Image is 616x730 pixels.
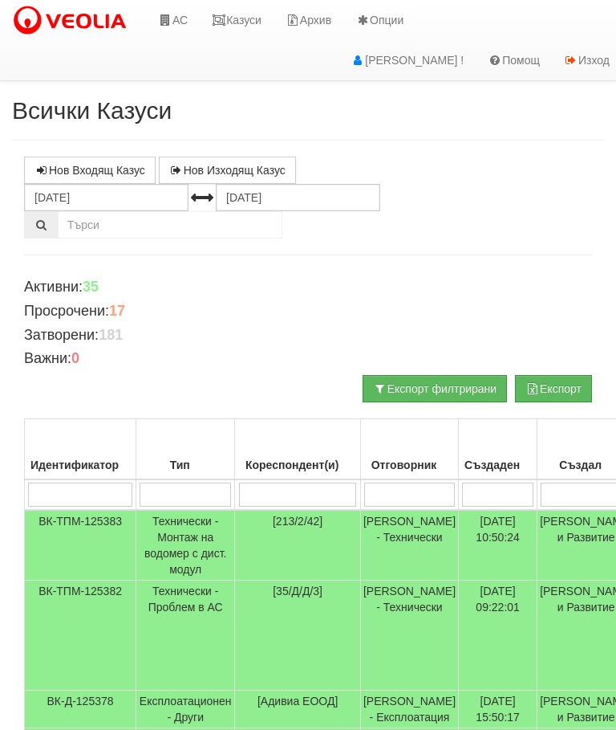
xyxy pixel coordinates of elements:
h4: Важни: [24,351,592,367]
td: [PERSON_NAME] - Технически [360,581,458,691]
button: Експорт филтрирани [363,375,507,402]
a: Помощ [476,40,552,80]
th: Тип: No sort applied, activate to apply an ascending sort [136,419,235,480]
div: Идентификатор [27,454,133,476]
h4: Активни: [24,279,592,296]
td: Технически - Монтаж на водомер с дист. модул [136,510,235,581]
button: Експорт [515,375,592,402]
b: 35 [83,279,99,295]
td: [PERSON_NAME] - Технически [360,510,458,581]
a: Нов Изходящ Казус [159,157,296,184]
td: [DATE] 15:50:17 [459,691,537,728]
th: Отговорник: No sort applied, activate to apply an ascending sort [360,419,458,480]
b: 181 [99,327,123,343]
td: ВК-ТПМ-125383 [25,510,136,581]
td: [DATE] 10:50:24 [459,510,537,581]
td: Технически - Проблем в АС [136,581,235,691]
b: 17 [109,303,125,319]
div: Отговорник [363,454,456,476]
td: Експлоатационен - Други [136,691,235,728]
img: VeoliaLogo.png [12,4,134,38]
h4: Просрочени: [24,304,592,320]
span: [213/2/42] [273,515,322,528]
div: Създаден [461,454,534,476]
td: ВК-Д-125378 [25,691,136,728]
span: [35/Д/Д/3] [273,585,322,597]
b: 0 [71,350,79,366]
h4: Затворени: [24,328,592,344]
input: Търсене по Идентификатор, Бл/Вх/Ап, Тип, Описание, Моб. Номер, Имейл, Файл, Коментар, [58,211,282,239]
h2: Всички Казуси [12,97,604,124]
th: Идентификатор: No sort applied, activate to apply an ascending sort [25,419,136,480]
div: Тип [139,454,232,476]
td: [DATE] 09:22:01 [459,581,537,691]
span: [Адивиа ЕООД] [257,695,338,708]
div: Кореспондент(и) [237,454,358,476]
th: Създаден: No sort applied, activate to apply an ascending sort [459,419,537,480]
a: Нов Входящ Казус [24,157,156,184]
td: [PERSON_NAME] - Експлоатация [360,691,458,728]
td: ВК-ТПМ-125382 [25,581,136,691]
a: [PERSON_NAME] ! [338,40,476,80]
th: Кореспондент(и): No sort applied, activate to apply an ascending sort [235,419,361,480]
